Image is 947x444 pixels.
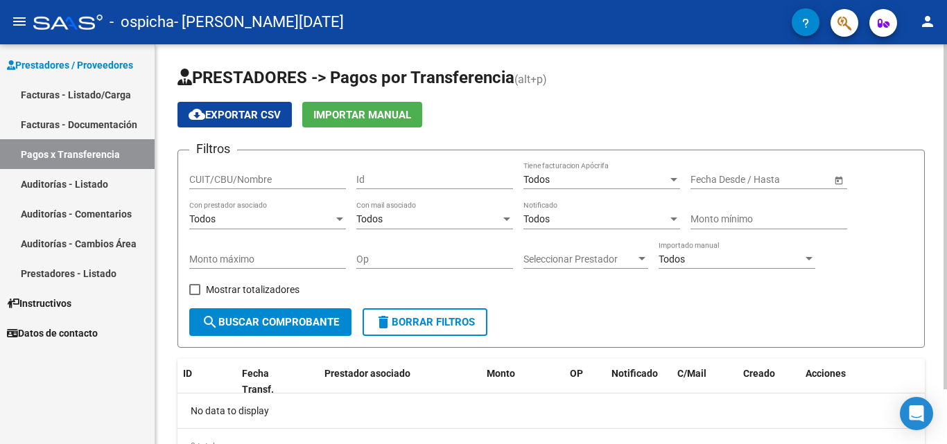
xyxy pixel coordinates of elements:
[672,359,738,405] datatable-header-cell: C/Mail
[487,368,515,379] span: Monto
[690,174,733,186] input: Start date
[110,7,174,37] span: - ospicha
[202,314,218,330] mat-icon: search
[202,316,339,328] span: Buscar Comprobante
[800,359,925,405] datatable-header-cell: Acciones
[242,368,274,395] span: Fecha Transf.
[375,316,475,328] span: Borrar Filtros
[606,359,672,405] datatable-header-cell: Notificado
[189,213,216,224] span: Todos
[177,359,236,405] datatable-header-cell: ID
[570,368,583,379] span: OP
[611,368,658,379] span: Notificado
[831,172,846,187] button: Open calendar
[189,308,351,336] button: Buscar Comprobante
[363,308,487,336] button: Borrar Filtros
[523,254,636,265] span: Seleccionar Prestador
[564,359,606,405] datatable-header-cell: OP
[659,254,685,265] span: Todos
[183,368,192,379] span: ID
[523,174,550,185] span: Todos
[174,7,344,37] span: - [PERSON_NAME][DATE]
[189,106,205,123] mat-icon: cloud_download
[177,102,292,127] button: Exportar CSV
[523,213,550,224] span: Todos
[177,68,514,87] span: PRESTADORES -> Pagos por Transferencia
[324,368,410,379] span: Prestador asociado
[177,393,925,428] div: No data to display
[677,368,706,379] span: C/Mail
[481,359,564,405] datatable-header-cell: Monto
[7,326,98,341] span: Datos de contacto
[738,359,800,405] datatable-header-cell: Creado
[189,139,237,159] h3: Filtros
[189,109,281,121] span: Exportar CSV
[743,368,775,379] span: Creado
[806,368,846,379] span: Acciones
[919,13,936,30] mat-icon: person
[319,359,481,405] datatable-header-cell: Prestador asociado
[236,359,299,405] datatable-header-cell: Fecha Transf.
[900,397,933,430] div: Open Intercom Messenger
[745,174,813,186] input: End date
[313,109,411,121] span: Importar Manual
[7,57,133,73] span: Prestadores / Proveedores
[375,314,392,330] mat-icon: delete
[7,296,71,311] span: Instructivos
[11,13,28,30] mat-icon: menu
[356,213,383,224] span: Todos
[514,73,547,86] span: (alt+p)
[302,102,422,127] button: Importar Manual
[206,281,299,298] span: Mostrar totalizadores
